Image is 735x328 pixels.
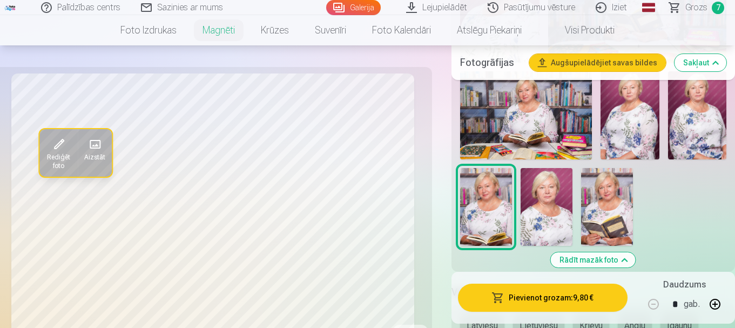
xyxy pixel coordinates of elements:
[685,1,707,14] span: Grozs
[359,15,444,45] a: Foto kalendāri
[675,54,726,71] button: Sakļaut
[535,15,628,45] a: Visi produkti
[302,15,359,45] a: Suvenīri
[444,15,535,45] a: Atslēgu piekariņi
[529,54,666,71] button: Augšupielādējiet savas bildes
[39,129,78,177] button: Rediģēt foto
[460,55,521,70] h5: Fotogrāfijas
[458,284,628,312] button: Pievienot grozam:9,80 €
[551,252,636,267] button: Rādīt mazāk foto
[190,15,248,45] a: Magnēti
[248,15,302,45] a: Krūzes
[107,15,190,45] a: Foto izdrukas
[712,2,724,14] span: 7
[663,278,706,291] h5: Daudzums
[4,4,16,11] img: /fa1
[84,153,105,162] span: Aizstāt
[46,153,71,170] span: Rediģēt foto
[684,291,700,317] div: gab.
[78,129,112,177] button: Aizstāt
